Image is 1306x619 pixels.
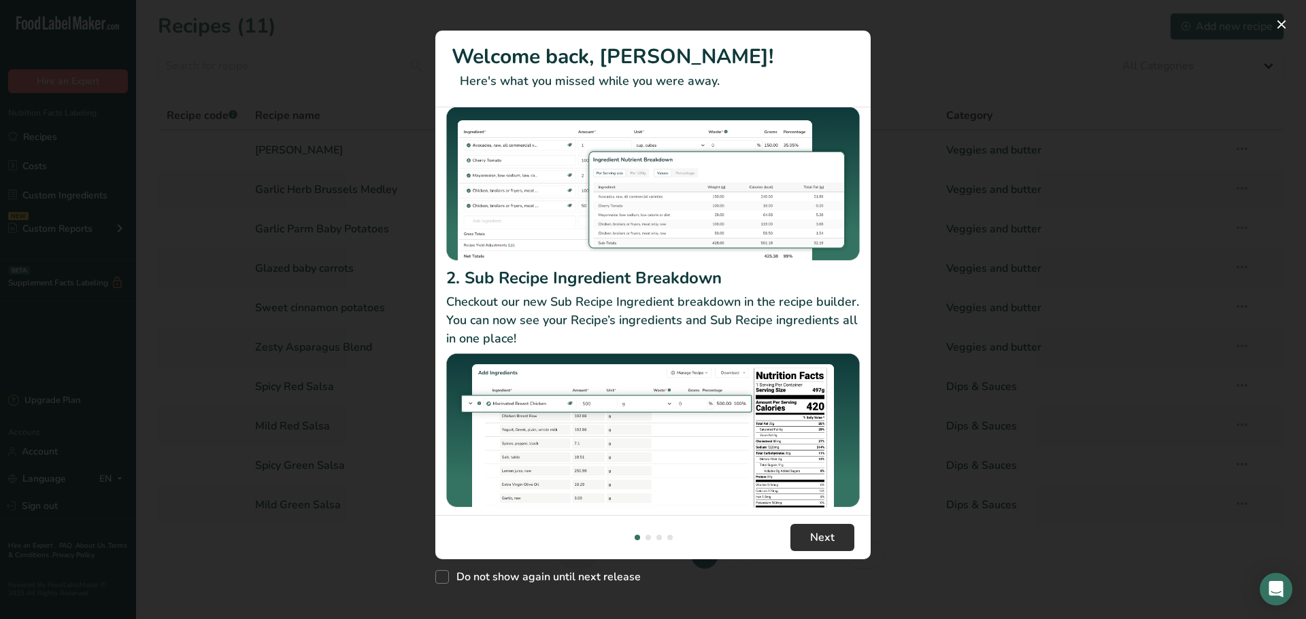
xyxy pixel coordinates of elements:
[790,524,854,551] button: Next
[449,570,641,584] span: Do not show again until next release
[446,293,860,348] p: Checkout our new Sub Recipe Ingredient breakdown in the recipe builder. You can now see your Reci...
[446,353,860,508] img: Sub Recipe Ingredient Breakdown
[452,41,854,72] h1: Welcome back, [PERSON_NAME]!
[446,107,860,261] img: Duplicate Ingredients
[810,529,835,546] span: Next
[446,266,860,290] h2: 2. Sub Recipe Ingredient Breakdown
[1260,573,1292,605] div: Open Intercom Messenger
[452,72,854,90] p: Here's what you missed while you were away.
